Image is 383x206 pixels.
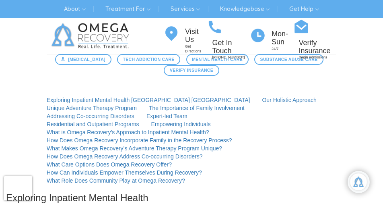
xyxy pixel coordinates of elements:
a: Exploring Inpatient Mental Health [GEOGRAPHIC_DATA] [GEOGRAPHIC_DATA] [47,97,250,103]
a: Empowering Individuals [151,121,211,127]
span: [MEDICAL_DATA] [68,56,105,63]
span: Tech Addiction Care [123,56,175,63]
a: Tech Addiction Care [117,54,180,65]
a: What is Omega Recovery’s Approach to Inpatient Mental Health? [47,129,209,135]
a: Get Help [283,2,325,15]
a: [MEDICAL_DATA] [55,54,111,65]
a: Knowledgebase [214,2,276,15]
a: The Importance of Family Involvement [149,105,245,111]
h4: Get In Touch [212,39,250,55]
p: Get Directions [185,44,207,54]
a: Expert-led Team [146,113,187,119]
a: How Does Omega Recovery Incorporate Family in the Recovery Process? [47,137,232,144]
a: Treatment For [99,2,156,15]
a: How Can Individuals Empower Themselves During Recovery? [47,169,202,176]
a: What Role Does Community Play at Omega Recovery? [47,177,185,184]
p: Begin Admissions [299,55,337,60]
a: What Makes Omega Recovery’s Adventure Therapy Program Unique? [47,145,222,152]
a: Addressing Co-occurring Disorders [47,113,134,119]
a: Get In Touch [PHONE_NUMBER] [207,18,250,60]
a: How Does Omega Recovery Address Co-occurring Disorders? [47,153,202,160]
h4: Verify Insurance [299,39,337,55]
iframe: reCAPTCHA [4,176,32,200]
h4: Mon-Sun [272,30,293,46]
img: Omega Recovery [47,18,137,54]
a: Services [165,2,206,15]
h3: Exploring Inpatient Mental Health [6,193,377,203]
p: [PHONE_NUMBER] [212,55,250,60]
a: About [58,2,91,15]
a: Verify Insurance Begin Admissions [293,18,337,60]
a: Verify Insurance [164,65,219,76]
h4: Visit Us [185,28,207,44]
p: 24/7 [272,46,293,52]
span: Verify Insurance [170,67,213,74]
a: Residential and Outpatient Programs [47,121,139,127]
a: Our Holistic Approach [262,97,316,103]
a: Unique Adventure Therapy Program [47,105,137,111]
a: What Care Options Does Omega Recovery Offer? [47,161,172,168]
a: Visit Us Get Directions [163,24,207,54]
